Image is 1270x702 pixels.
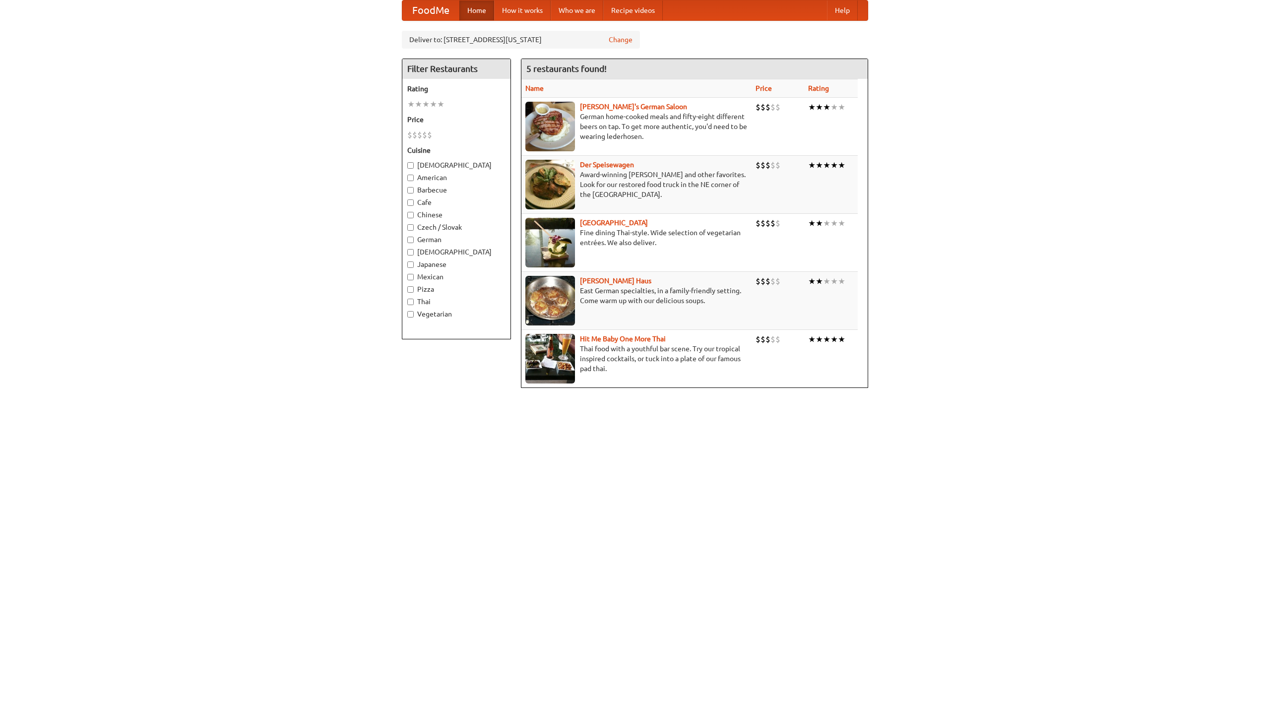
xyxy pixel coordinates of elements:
li: ★ [808,102,816,113]
p: East German specialties, in a family-friendly setting. Come warm up with our delicious soups. [525,286,748,306]
li: ★ [830,102,838,113]
a: Change [609,35,633,45]
li: $ [761,218,765,229]
li: ★ [823,102,830,113]
a: Who we are [551,0,603,20]
input: Chinese [407,212,414,218]
input: American [407,175,414,181]
li: $ [427,129,432,140]
li: $ [407,129,412,140]
li: $ [761,334,765,345]
li: $ [770,160,775,171]
label: Vegetarian [407,309,506,319]
li: $ [765,276,770,287]
li: $ [422,129,427,140]
li: ★ [838,102,845,113]
li: $ [775,102,780,113]
a: Name [525,84,544,92]
input: Czech / Slovak [407,224,414,231]
li: ★ [808,160,816,171]
li: ★ [838,334,845,345]
li: ★ [816,334,823,345]
li: ★ [823,160,830,171]
img: speisewagen.jpg [525,160,575,209]
a: Home [459,0,494,20]
li: ★ [808,276,816,287]
li: ★ [816,276,823,287]
li: $ [770,276,775,287]
li: ★ [830,276,838,287]
li: $ [775,160,780,171]
p: German home-cooked meals and fifty-eight different beers on tap. To get more authentic, you'd nee... [525,112,748,141]
input: [DEMOGRAPHIC_DATA] [407,162,414,169]
li: ★ [407,99,415,110]
img: satay.jpg [525,218,575,267]
li: $ [756,334,761,345]
li: ★ [823,218,830,229]
li: ★ [430,99,437,110]
img: esthers.jpg [525,102,575,151]
li: $ [756,160,761,171]
p: Fine dining Thai-style. Wide selection of vegetarian entrées. We also deliver. [525,228,748,248]
li: $ [756,276,761,287]
li: $ [765,334,770,345]
li: ★ [808,334,816,345]
label: Czech / Slovak [407,222,506,232]
li: ★ [838,276,845,287]
a: Help [827,0,858,20]
li: $ [756,218,761,229]
div: Deliver to: [STREET_ADDRESS][US_STATE] [402,31,640,49]
label: Pizza [407,284,506,294]
li: ★ [830,334,838,345]
li: $ [417,129,422,140]
a: Hit Me Baby One More Thai [580,335,666,343]
li: ★ [823,276,830,287]
input: Japanese [407,261,414,268]
li: ★ [838,218,845,229]
ng-pluralize: 5 restaurants found! [526,64,607,73]
input: [DEMOGRAPHIC_DATA] [407,249,414,255]
li: $ [770,102,775,113]
h4: Filter Restaurants [402,59,510,79]
label: [DEMOGRAPHIC_DATA] [407,247,506,257]
a: [PERSON_NAME] Haus [580,277,651,285]
li: $ [770,334,775,345]
input: Mexican [407,274,414,280]
label: Barbecue [407,185,506,195]
h5: Price [407,115,506,125]
label: American [407,173,506,183]
li: $ [756,102,761,113]
li: ★ [808,218,816,229]
label: [DEMOGRAPHIC_DATA] [407,160,506,170]
a: Price [756,84,772,92]
input: Vegetarian [407,311,414,318]
a: How it works [494,0,551,20]
a: [GEOGRAPHIC_DATA] [580,219,648,227]
li: $ [770,218,775,229]
li: $ [765,218,770,229]
h5: Cuisine [407,145,506,155]
li: $ [412,129,417,140]
li: $ [761,276,765,287]
b: Der Speisewagen [580,161,634,169]
a: Rating [808,84,829,92]
input: Cafe [407,199,414,206]
li: ★ [830,218,838,229]
li: ★ [838,160,845,171]
li: ★ [816,160,823,171]
li: ★ [422,99,430,110]
a: [PERSON_NAME]'s German Saloon [580,103,687,111]
p: Thai food with a youthful bar scene. Try our tropical inspired cocktails, or tuck into a plate of... [525,344,748,374]
h5: Rating [407,84,506,94]
input: Pizza [407,286,414,293]
label: Japanese [407,259,506,269]
li: $ [761,102,765,113]
li: ★ [816,218,823,229]
img: babythai.jpg [525,334,575,383]
input: German [407,237,414,243]
label: Cafe [407,197,506,207]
